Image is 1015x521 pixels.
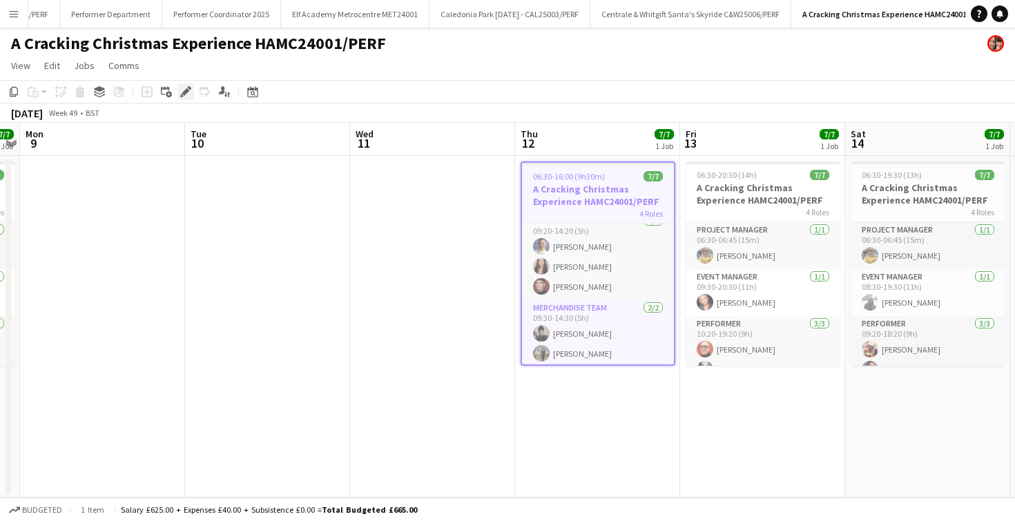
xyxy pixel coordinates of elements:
[121,504,417,515] div: Salary £625.00 + Expenses £40.00 + Subsistence £0.00 =
[820,129,839,139] span: 7/7
[7,502,64,518] button: Budgeted
[851,181,1005,206] h3: A Cracking Christmas Experience HAMC24001/PERF
[522,300,674,367] app-card-role: Merchandise team2/209:30-14:30 (5h)[PERSON_NAME][PERSON_NAME]
[985,141,1003,151] div: 1 Job
[322,504,417,515] span: Total Budgeted £665.00
[74,59,95,72] span: Jobs
[862,170,922,180] span: 06:30-19:30 (13h)
[68,57,100,75] a: Jobs
[686,128,697,140] span: Fri
[639,208,663,219] span: 4 Roles
[806,207,829,217] span: 4 Roles
[697,170,757,180] span: 06:30-20:30 (14h)
[987,35,1004,52] app-user-avatar: Performer Department
[11,33,386,54] h1: A Cracking Christmas Experience HAMC24001/PERF
[60,1,162,28] button: Performer Department
[686,222,840,269] app-card-role: Project Manager1/106:30-06:45 (15m)[PERSON_NAME]
[23,135,43,151] span: 9
[851,269,1005,316] app-card-role: Event Manager1/108:30-19:30 (11h)[PERSON_NAME]
[849,135,866,151] span: 14
[791,1,999,28] button: A Cracking Christmas Experience HAMC24001/PERF
[188,135,206,151] span: 10
[108,59,139,72] span: Comms
[655,141,673,151] div: 1 Job
[686,269,840,316] app-card-role: Event Manager1/109:30-20:30 (11h)[PERSON_NAME]
[521,161,675,366] app-job-card: 06:30-16:00 (9h30m)7/7A Cracking Christmas Experience HAMC24001/PERF4 RolesEvent Manager1/108:30-...
[103,57,145,75] a: Comms
[22,505,62,515] span: Budgeted
[851,128,866,140] span: Sat
[6,57,36,75] a: View
[46,108,80,118] span: Week 49
[354,135,374,151] span: 11
[11,106,43,120] div: [DATE]
[971,207,994,217] span: 4 Roles
[356,128,374,140] span: Wed
[162,1,281,28] button: Performer Coordinator 2025
[975,170,994,180] span: 7/7
[39,57,66,75] a: Edit
[522,213,674,300] app-card-role: Performer3/309:20-14:20 (5h)[PERSON_NAME][PERSON_NAME][PERSON_NAME]
[851,316,1005,403] app-card-role: Performer3/309:20-18:20 (9h)[PERSON_NAME][PERSON_NAME]
[820,141,838,151] div: 1 Job
[644,171,663,181] span: 7/7
[521,128,538,140] span: Thu
[851,161,1005,366] app-job-card: 06:30-19:30 (13h)7/7A Cracking Christmas Experience HAMC24001/PERF4 RolesProject Manager1/106:30-...
[655,129,674,139] span: 7/7
[686,316,840,403] app-card-role: Performer3/310:20-19:20 (9h)[PERSON_NAME][PERSON_NAME]
[26,128,43,140] span: Mon
[684,135,697,151] span: 13
[519,135,538,151] span: 12
[686,181,840,206] h3: A Cracking Christmas Experience HAMC24001/PERF
[590,1,791,28] button: Centrale & Whitgift Santa's Skyride C&W25006/PERF
[44,59,60,72] span: Edit
[810,170,829,180] span: 7/7
[429,1,590,28] button: Caledonia Park [DATE] - CAL25003/PERF
[86,108,99,118] div: BST
[191,128,206,140] span: Tue
[851,222,1005,269] app-card-role: Project Manager1/106:30-06:45 (15m)[PERSON_NAME]
[76,504,109,515] span: 1 item
[522,183,674,208] h3: A Cracking Christmas Experience HAMC24001/PERF
[686,161,840,366] app-job-card: 06:30-20:30 (14h)7/7A Cracking Christmas Experience HAMC24001/PERF4 RolesProject Manager1/106:30-...
[985,129,1004,139] span: 7/7
[533,171,605,181] span: 06:30-16:00 (9h30m)
[281,1,429,28] button: Elf Academy Metrocentre MET24001
[11,59,30,72] span: View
